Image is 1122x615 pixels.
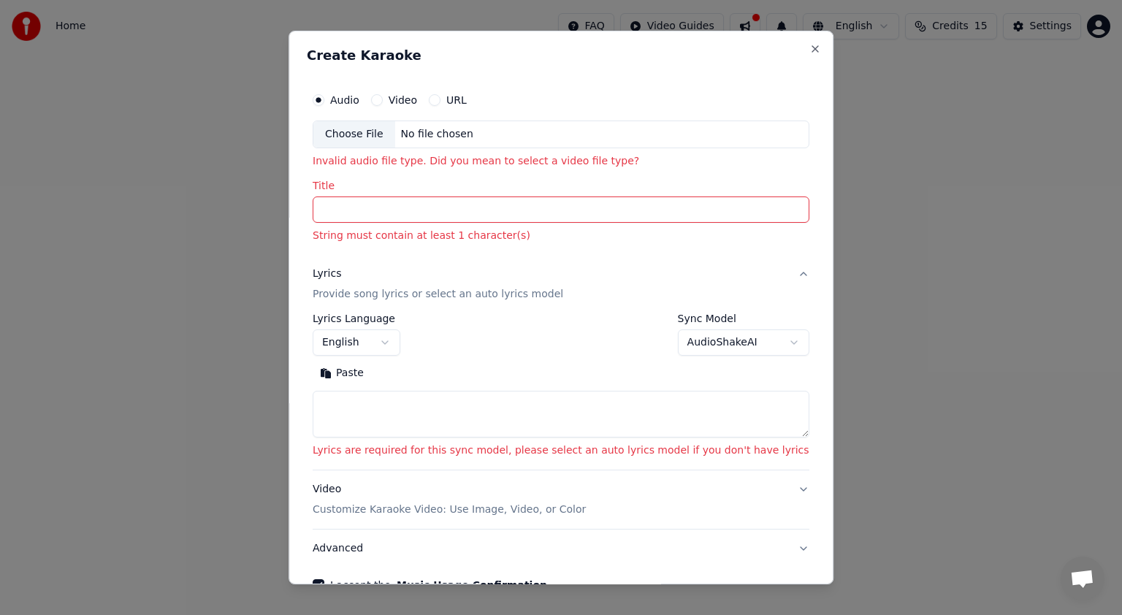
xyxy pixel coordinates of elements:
[395,127,479,142] div: No file chosen
[313,482,586,517] div: Video
[307,49,815,62] h2: Create Karaoke
[397,580,547,590] button: I accept the
[313,154,809,169] p: Invalid audio file type. Did you mean to select a video file type?
[313,443,809,458] p: Lyrics are required for this sync model, please select an auto lyrics model if you don't have lyrics
[313,313,400,324] label: Lyrics Language
[313,530,809,568] button: Advanced
[313,267,341,281] div: Lyrics
[313,229,809,243] p: String must contain at least 1 character(s)
[313,255,809,313] button: LyricsProvide song lyrics or select an auto lyrics model
[330,580,547,590] label: I accept the
[678,313,809,324] label: Sync Model
[389,95,417,105] label: Video
[313,503,586,517] p: Customize Karaoke Video: Use Image, Video, or Color
[313,313,809,470] div: LyricsProvide song lyrics or select an auto lyrics model
[446,95,467,105] label: URL
[313,287,563,302] p: Provide song lyrics or select an auto lyrics model
[313,470,809,529] button: VideoCustomize Karaoke Video: Use Image, Video, or Color
[313,121,395,148] div: Choose File
[330,95,359,105] label: Audio
[313,180,809,191] label: Title
[313,362,371,385] button: Paste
